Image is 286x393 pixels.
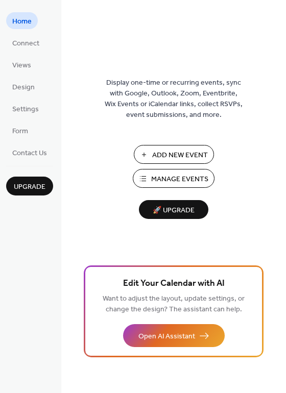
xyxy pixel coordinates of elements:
[123,277,225,291] span: Edit Your Calendar with AI
[12,82,35,93] span: Design
[14,182,45,192] span: Upgrade
[12,16,32,27] span: Home
[133,169,214,188] button: Manage Events
[6,100,45,117] a: Settings
[138,331,195,342] span: Open AI Assistant
[123,324,225,347] button: Open AI Assistant
[134,145,214,164] button: Add New Event
[6,56,37,73] a: Views
[6,12,38,29] a: Home
[6,144,53,161] a: Contact Us
[6,78,41,95] a: Design
[105,78,243,120] span: Display one-time or recurring events, sync with Google, Outlook, Zoom, Eventbrite, Wix Events or ...
[103,292,245,316] span: Want to adjust the layout, update settings, or change the design? The assistant can help.
[12,126,28,137] span: Form
[6,177,53,195] button: Upgrade
[152,150,208,161] span: Add New Event
[12,60,31,71] span: Views
[6,122,34,139] a: Form
[12,104,39,115] span: Settings
[151,174,208,185] span: Manage Events
[6,34,45,51] a: Connect
[12,148,47,159] span: Contact Us
[12,38,39,49] span: Connect
[145,204,202,217] span: 🚀 Upgrade
[139,200,208,219] button: 🚀 Upgrade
